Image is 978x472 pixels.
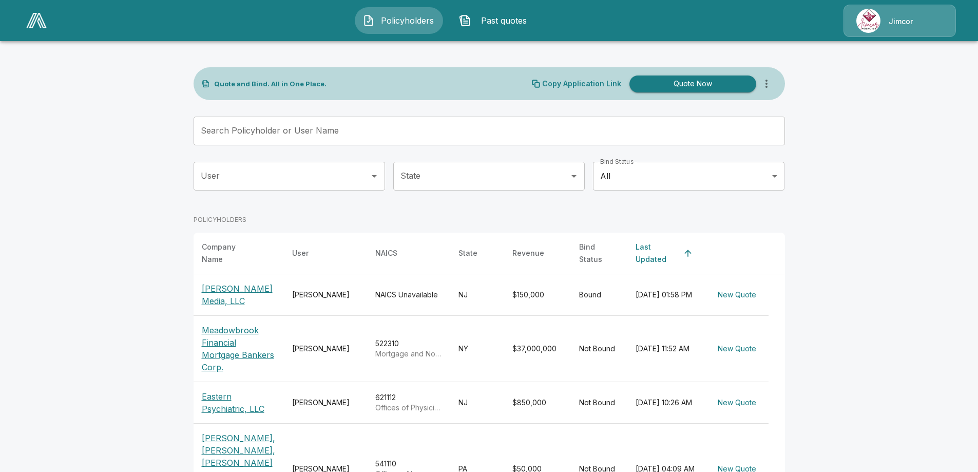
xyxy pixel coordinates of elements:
div: Company Name [202,241,257,266]
td: $150,000 [504,274,571,316]
td: $850,000 [504,382,571,424]
button: New Quote [714,339,760,358]
p: Mortgage and Nonmortgage Loan Brokers [375,349,442,359]
button: more [756,73,777,94]
div: [PERSON_NAME] [292,290,359,300]
p: Copy Application Link [542,80,621,87]
div: NAICS [375,247,397,259]
div: State [458,247,477,259]
th: Bind Status [571,233,627,274]
button: Quote Now [629,75,756,92]
td: Bound [571,274,627,316]
span: Past quotes [475,14,532,27]
td: [DATE] 10:26 AM [627,382,705,424]
p: Eastern Psychiatric, LLC [202,390,276,415]
td: NJ [450,382,504,424]
button: Past quotes IconPast quotes [451,7,540,34]
td: NJ [450,274,504,316]
img: Past quotes Icon [459,14,471,27]
div: 621112 [375,392,442,413]
p: POLICYHOLDERS [194,215,246,224]
p: [PERSON_NAME] Media, LLC [202,282,276,307]
td: NY [450,316,504,382]
div: User [292,247,309,259]
div: All [593,162,784,191]
label: Bind Status [600,157,634,166]
button: Open [367,169,381,183]
button: New Quote [714,286,760,305]
p: Offices of Physicians, Mental Health Specialists [375,403,442,413]
img: Policyholders Icon [362,14,375,27]
div: 522310 [375,338,442,359]
td: Not Bound [571,316,627,382]
td: NAICS Unavailable [367,274,450,316]
img: AA Logo [26,13,47,28]
button: Open [567,169,581,183]
div: [PERSON_NAME] [292,344,359,354]
button: New Quote [714,393,760,412]
a: Quote Now [625,75,756,92]
td: $37,000,000 [504,316,571,382]
td: [DATE] 11:52 AM [627,316,705,382]
div: Last Updated [636,241,679,266]
div: Revenue [512,247,544,259]
span: Policyholders [379,14,435,27]
td: [DATE] 01:58 PM [627,274,705,316]
button: Policyholders IconPolicyholders [355,7,443,34]
p: Quote and Bind. All in One Place. [214,81,327,87]
p: Meadowbrook Financial Mortgage Bankers Corp. [202,324,276,373]
td: Not Bound [571,382,627,424]
div: [PERSON_NAME] [292,398,359,408]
